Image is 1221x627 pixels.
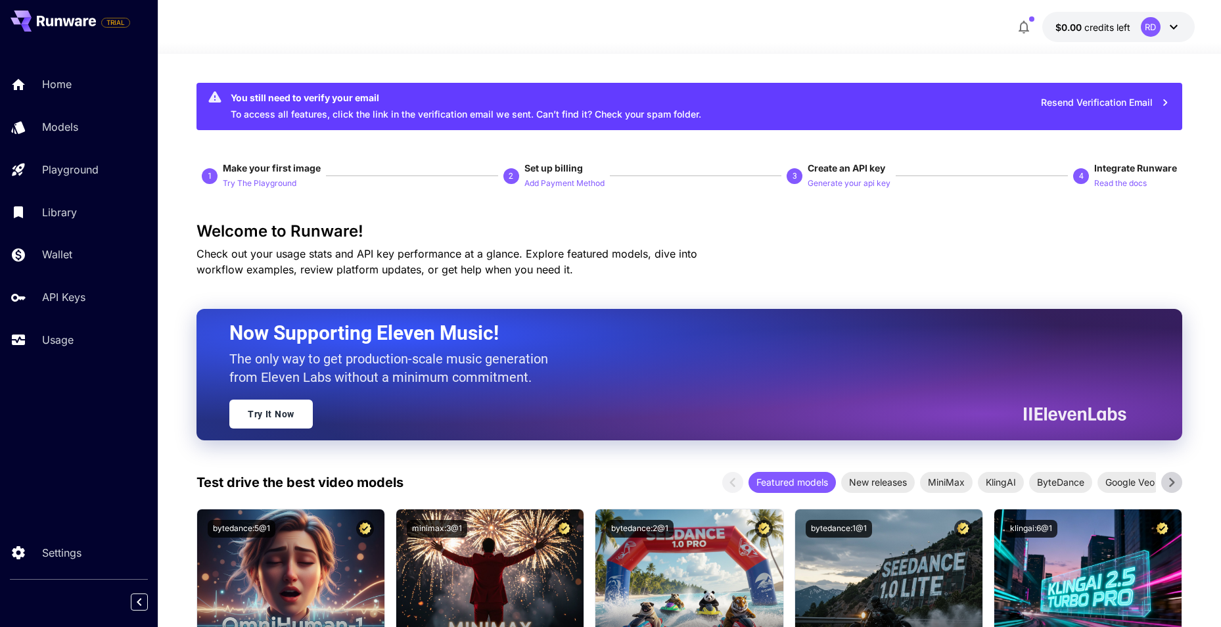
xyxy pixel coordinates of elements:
p: 4 [1079,170,1084,182]
button: Certified Model – Vetted for best performance and includes a commercial license. [356,520,374,538]
button: bytedance:2@1 [606,520,674,538]
span: $0.00 [1055,22,1084,33]
span: Featured models [749,475,836,489]
p: The only way to get production-scale music generation from Eleven Labs without a minimum commitment. [229,350,558,386]
p: Wallet [42,246,72,262]
p: Add Payment Method [524,177,605,190]
div: Google Veo [1097,472,1163,493]
p: Generate your api key [808,177,890,190]
span: TRIAL [102,18,129,28]
button: bytedance:1@1 [806,520,872,538]
p: 2 [509,170,513,182]
button: Collapse sidebar [131,593,148,611]
p: Library [42,204,77,220]
p: Settings [42,545,81,561]
button: klingai:6@1 [1005,520,1057,538]
button: minimax:3@1 [407,520,467,538]
a: Try It Now [229,400,313,429]
div: ByteDance [1029,472,1092,493]
button: Certified Model – Vetted for best performance and includes a commercial license. [755,520,773,538]
span: Create an API key [808,162,885,174]
span: Integrate Runware [1094,162,1177,174]
button: Certified Model – Vetted for best performance and includes a commercial license. [954,520,972,538]
div: KlingAI [978,472,1024,493]
button: Read the docs [1094,175,1147,191]
button: $0.00RD [1042,12,1195,42]
p: 3 [793,170,797,182]
button: Generate your api key [808,175,890,191]
span: KlingAI [978,475,1024,489]
span: New releases [841,475,915,489]
h3: Welcome to Runware! [196,222,1182,241]
div: New releases [841,472,915,493]
div: $0.00 [1055,20,1130,34]
span: Check out your usage stats and API key performance at a glance. Explore featured models, dive int... [196,247,697,276]
button: Certified Model – Vetted for best performance and includes a commercial license. [1153,520,1171,538]
div: You still need to verify your email [231,91,701,104]
p: Home [42,76,72,92]
span: Set up billing [524,162,583,174]
p: Read the docs [1094,177,1147,190]
p: Test drive the best video models [196,473,403,492]
span: credits left [1084,22,1130,33]
span: MiniMax [920,475,973,489]
div: Collapse sidebar [141,590,158,614]
p: Usage [42,332,74,348]
button: Certified Model – Vetted for best performance and includes a commercial license. [555,520,573,538]
p: Playground [42,162,99,177]
div: To access all features, click the link in the verification email we sent. Can’t find it? Check yo... [231,87,701,126]
button: bytedance:5@1 [208,520,275,538]
p: Models [42,119,78,135]
div: Featured models [749,472,836,493]
span: ByteDance [1029,475,1092,489]
span: Add your payment card to enable full platform functionality. [101,14,130,30]
span: Google Veo [1097,475,1163,489]
h2: Now Supporting Eleven Music! [229,321,1117,346]
button: Resend Verification Email [1034,89,1177,116]
div: MiniMax [920,472,973,493]
p: API Keys [42,289,85,305]
div: RD [1141,17,1161,37]
button: Add Payment Method [524,175,605,191]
